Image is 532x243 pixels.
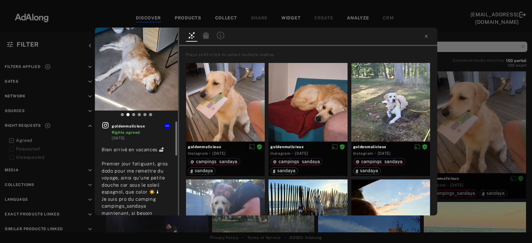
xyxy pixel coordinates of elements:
span: Rights agreed [257,144,262,149]
div: Press shift+click to select multiple medias [186,52,435,58]
button: Disable diffusion on this media [247,143,257,150]
div: Instagram [188,151,208,156]
div: campings_sandaya [356,159,403,164]
div: sandaya [190,168,213,173]
time: 2025-09-18T20:24:38.000Z [212,151,226,156]
span: goldenmalicieux [112,123,171,129]
time: 2025-09-18T20:24:38.000Z [378,151,391,156]
span: Rights agreed [339,144,345,149]
span: sandaya [195,168,213,173]
span: goldenmalicieux [188,144,263,150]
div: sandaya [356,168,378,173]
time: 2025-09-18T20:24:38.000Z [112,136,125,140]
span: · [209,151,211,156]
div: Instagram [270,151,290,156]
div: Widget de chat [501,213,532,243]
span: Rights agreed [422,144,428,149]
span: campings_sandaya [279,159,320,164]
time: 2025-09-18T20:24:38.000Z [295,151,308,156]
span: · [292,151,294,156]
span: Rights agreed [112,130,140,135]
div: campings_sandaya [190,159,237,164]
iframe: Chat Widget [501,213,532,243]
div: Instagram [353,151,373,156]
button: Disable diffusion on this media [412,143,422,150]
span: campings_sandaya [361,159,403,164]
img: INS_DOwcQKNjVlY_1 [95,28,178,111]
div: campings_sandaya [273,159,320,164]
span: goldenmalicieux [270,144,345,150]
span: campings_sandaya [196,159,237,164]
span: · [375,151,376,156]
span: sandaya [277,168,295,173]
span: goldenmalicieux [353,144,428,150]
div: sandaya [273,168,295,173]
button: Disable diffusion on this media [330,143,339,150]
span: sandaya [360,168,378,173]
